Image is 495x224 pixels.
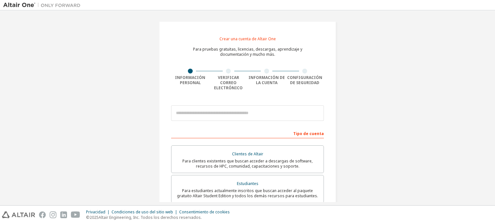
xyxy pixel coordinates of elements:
[179,209,230,215] font: Consentimiento de cookies
[60,211,67,218] img: linkedin.svg
[86,209,105,215] font: Privacidad
[177,188,318,199] font: Para estudiantes actualmente inscritos que buscan acceder al paquete gratuito Altair Student Edit...
[232,151,263,157] font: Clientes de Altair
[237,181,258,186] font: Estudiantes
[99,215,202,220] font: Altair Engineering, Inc. Todos los derechos reservados.
[71,211,80,218] img: youtube.svg
[86,215,90,220] font: ©
[248,75,285,85] font: Información de la cuenta
[219,36,276,42] font: Crear una cuenta de Altair One
[293,131,324,136] font: Tipo de cuenta
[287,75,322,85] font: Configuración de seguridad
[39,211,46,218] img: facebook.svg
[175,75,205,85] font: Información personal
[50,211,56,218] img: instagram.svg
[2,211,35,218] img: altair_logo.svg
[3,2,84,8] img: Altair Uno
[193,46,302,52] font: Para pruebas gratuitas, licencias, descargas, aprendizaje y
[112,209,173,215] font: Condiciones de uso del sitio web
[90,215,99,220] font: 2025
[182,158,313,169] font: Para clientes existentes que buscan acceder a descargas de software, recursos de HPC, comunidad, ...
[220,52,275,57] font: documentación y mucho más.
[214,75,243,91] font: Verificar correo electrónico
